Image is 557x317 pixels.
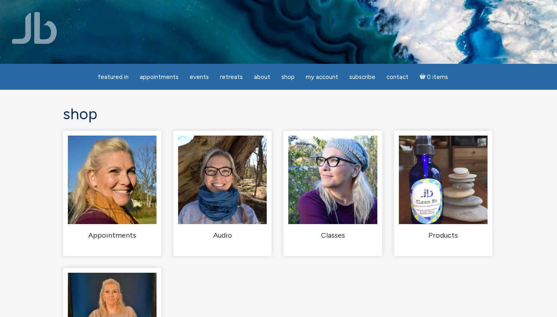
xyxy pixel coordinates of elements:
a: Visit product category Audio [178,136,267,240]
i: Cart [420,73,427,81]
span: Retreats [220,73,243,81]
img: Jamie Butler. The Everyday Medium [12,12,57,44]
span: My Account [306,73,338,81]
span: featured in [98,73,129,81]
span: Events [190,73,209,81]
img: Audio [178,136,267,224]
a: Visit product category Products [399,136,488,240]
h1: Shop [63,106,494,123]
h2: Classes [288,231,377,240]
img: Products [399,136,488,224]
span: Contact [387,73,408,81]
span: Shop [281,73,295,81]
img: Appointments [68,136,157,224]
h2: Products [399,231,488,240]
a: Subscribe [345,69,380,85]
span: 0 items [427,74,448,80]
a: featured in [93,69,133,85]
a: Appointments [135,69,183,85]
span: Appointments [140,73,178,81]
a: Retreats [215,69,248,85]
a: My Account [301,69,343,85]
a: Contact [382,69,413,85]
img: Classes [288,136,377,224]
a: Events [185,69,214,85]
a: Visit product category Appointments [68,136,157,240]
a: Shop [277,69,299,85]
a: Cart0 items [415,69,453,85]
a: Visit product category Classes [288,136,377,240]
a: About [249,69,275,85]
h2: Audio [178,231,267,240]
h2: Appointments [68,231,157,240]
span: Subscribe [349,73,375,81]
span: About [254,73,270,81]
